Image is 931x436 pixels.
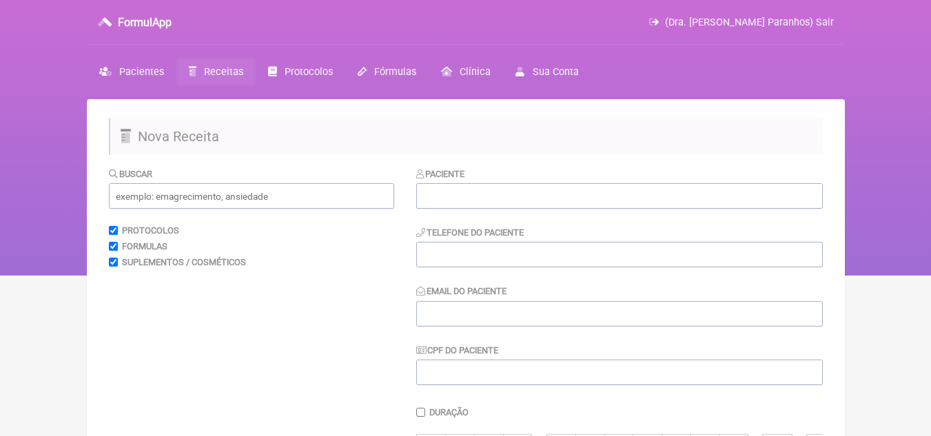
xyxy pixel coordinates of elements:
a: Protocolos [256,59,345,85]
a: (Dra. [PERSON_NAME] Paranhos) Sair [649,17,833,28]
label: Paciente [416,169,465,179]
label: Email do Paciente [416,286,507,296]
span: Fórmulas [374,66,416,78]
h3: FormulApp [118,16,172,29]
a: Clínica [429,59,503,85]
input: exemplo: emagrecimento, ansiedade [109,183,394,209]
span: Protocolos [285,66,333,78]
h2: Nova Receita [109,118,823,155]
label: Buscar [109,169,153,179]
a: Fórmulas [345,59,429,85]
span: Receitas [204,66,243,78]
label: CPF do Paciente [416,345,499,355]
span: Pacientes [119,66,164,78]
span: Clínica [460,66,491,78]
span: (Dra. [PERSON_NAME] Paranhos) Sair [665,17,834,28]
a: Pacientes [87,59,176,85]
label: Telefone do Paciente [416,227,524,238]
a: Sua Conta [503,59,591,85]
label: Suplementos / Cosméticos [122,257,246,267]
span: Sua Conta [533,66,579,78]
a: Receitas [176,59,256,85]
label: Protocolos [122,225,179,236]
label: Duração [429,407,469,417]
label: Formulas [122,241,167,251]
